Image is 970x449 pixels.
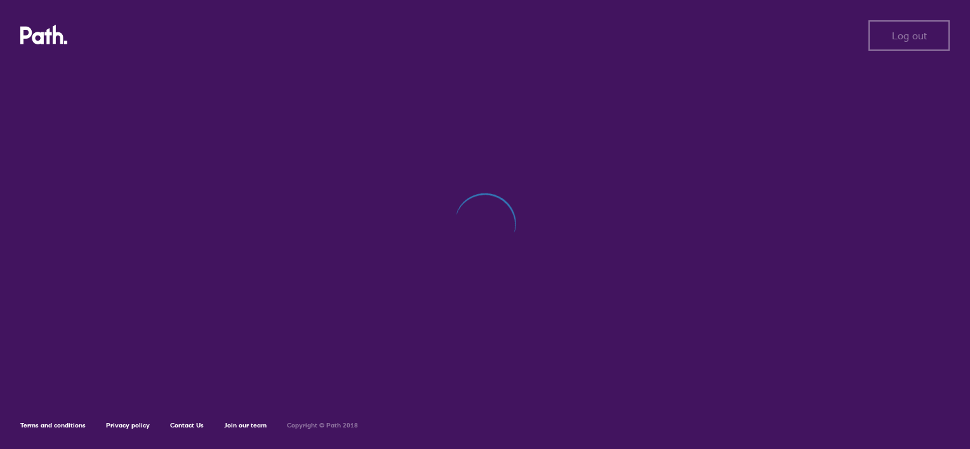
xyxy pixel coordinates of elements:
[20,421,86,429] a: Terms and conditions
[224,421,267,429] a: Join our team
[287,422,358,429] h6: Copyright © Path 2018
[892,30,927,41] span: Log out
[106,421,150,429] a: Privacy policy
[170,421,204,429] a: Contact Us
[868,20,950,51] button: Log out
